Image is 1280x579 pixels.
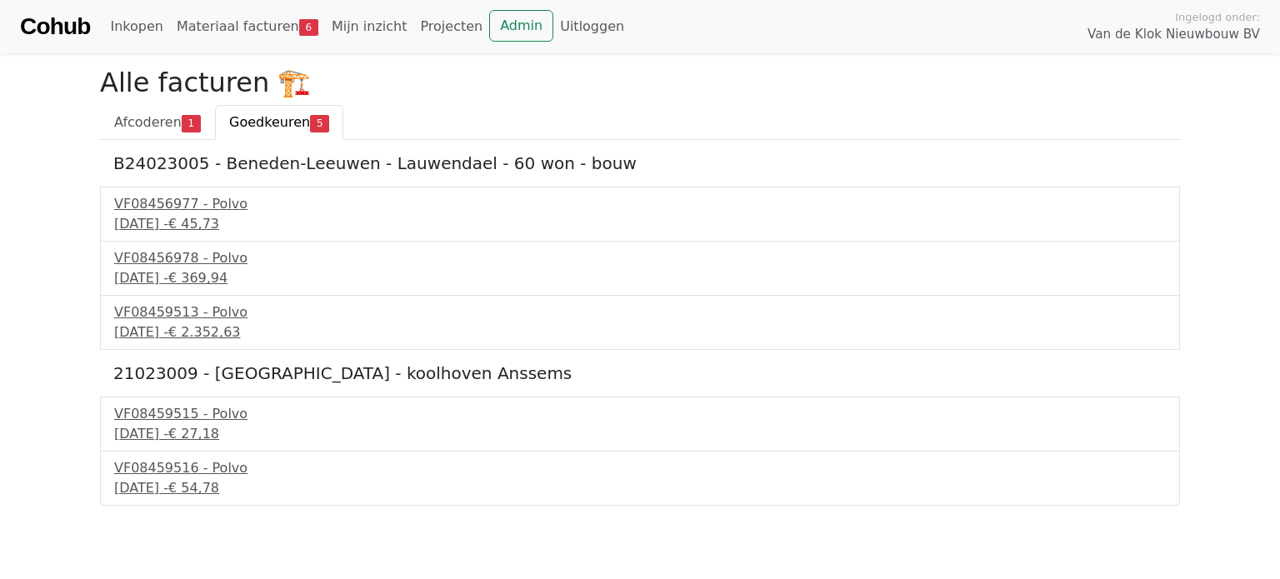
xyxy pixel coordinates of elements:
[114,404,1166,444] a: VF08459515 - Polvo[DATE] -€ 27,18
[114,478,1166,498] div: [DATE] -
[114,404,1166,424] div: VF08459515 - Polvo
[310,115,329,132] span: 5
[103,10,169,43] a: Inkopen
[299,19,318,36] span: 6
[114,268,1166,288] div: [DATE] -
[114,114,182,130] span: Afcoderen
[168,270,227,286] span: € 369,94
[489,10,553,42] a: Admin
[114,214,1166,234] div: [DATE] -
[114,302,1166,322] div: VF08459513 - Polvo
[1087,25,1260,44] span: Van de Klok Nieuwbouw BV
[168,480,219,496] span: € 54,78
[215,105,343,140] a: Goedkeuren5
[20,7,90,47] a: Cohub
[1175,9,1260,25] span: Ingelogd onder:
[182,115,201,132] span: 1
[114,424,1166,444] div: [DATE] -
[325,10,414,43] a: Mijn inzicht
[113,153,1167,173] h5: B24023005 - Beneden-Leeuwen - Lauwendael - 60 won - bouw
[100,105,215,140] a: Afcoderen1
[413,10,489,43] a: Projecten
[114,194,1166,234] a: VF08456977 - Polvo[DATE] -€ 45,73
[229,114,310,130] span: Goedkeuren
[113,363,1167,383] h5: 21023009 - [GEOGRAPHIC_DATA] - koolhoven Anssems
[114,458,1166,498] a: VF08459516 - Polvo[DATE] -€ 54,78
[168,426,219,442] span: € 27,18
[114,458,1166,478] div: VF08459516 - Polvo
[114,194,1166,214] div: VF08456977 - Polvo
[168,216,219,232] span: € 45,73
[114,248,1166,268] div: VF08456978 - Polvo
[114,322,1166,342] div: [DATE] -
[100,67,1180,98] h2: Alle facturen 🏗️
[170,10,325,43] a: Materiaal facturen6
[168,324,241,340] span: € 2.352,63
[114,248,1166,288] a: VF08456978 - Polvo[DATE] -€ 369,94
[553,10,631,43] a: Uitloggen
[114,302,1166,342] a: VF08459513 - Polvo[DATE] -€ 2.352,63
